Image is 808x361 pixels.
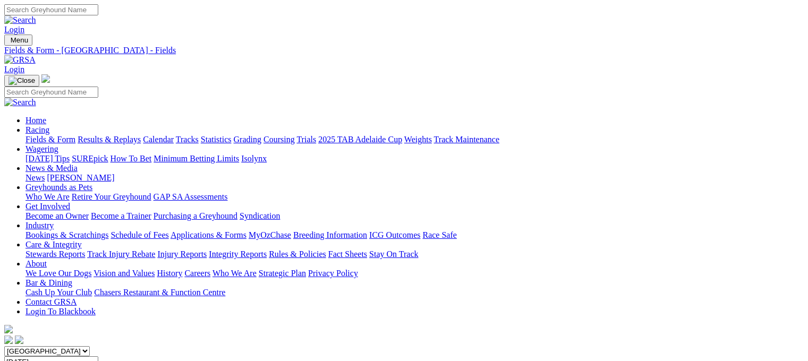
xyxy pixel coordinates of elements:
[4,35,32,46] button: Toggle navigation
[25,211,89,220] a: Become an Owner
[157,269,182,278] a: History
[241,154,267,163] a: Isolynx
[4,87,98,98] input: Search
[15,336,23,344] img: twitter.svg
[263,135,295,144] a: Coursing
[422,230,456,239] a: Race Safe
[25,297,76,306] a: Contact GRSA
[25,116,46,125] a: Home
[72,192,151,201] a: Retire Your Greyhound
[4,4,98,15] input: Search
[25,269,804,278] div: About
[4,65,24,74] a: Login
[25,211,804,221] div: Get Involved
[4,75,39,87] button: Toggle navigation
[25,307,96,316] a: Login To Blackbook
[25,164,78,173] a: News & Media
[201,135,232,144] a: Statistics
[8,76,35,85] img: Close
[4,98,36,107] img: Search
[154,192,228,201] a: GAP SA Assessments
[296,135,316,144] a: Trials
[240,211,280,220] a: Syndication
[176,135,199,144] a: Tracks
[11,36,28,44] span: Menu
[78,135,141,144] a: Results & Replays
[25,154,804,164] div: Wagering
[25,250,85,259] a: Stewards Reports
[25,192,804,202] div: Greyhounds as Pets
[269,250,326,259] a: Rules & Policies
[25,240,82,249] a: Care & Integrity
[110,230,168,239] a: Schedule of Fees
[25,250,804,259] div: Care & Integrity
[93,269,155,278] a: Vision and Values
[94,288,225,297] a: Chasers Restaurant & Function Centre
[25,269,91,278] a: We Love Our Dogs
[91,211,151,220] a: Become a Trainer
[41,74,50,83] img: logo-grsa-white.png
[25,288,92,297] a: Cash Up Your Club
[25,154,70,163] a: [DATE] Tips
[4,336,13,344] img: facebook.svg
[25,144,58,153] a: Wagering
[259,269,306,278] a: Strategic Plan
[369,230,420,239] a: ICG Outcomes
[154,154,239,163] a: Minimum Betting Limits
[171,230,246,239] a: Applications & Forms
[25,288,804,297] div: Bar & Dining
[25,135,804,144] div: Racing
[157,250,207,259] a: Injury Reports
[308,269,358,278] a: Privacy Policy
[209,250,267,259] a: Integrity Reports
[25,125,49,134] a: Racing
[143,135,174,144] a: Calendar
[4,46,804,55] a: Fields & Form - [GEOGRAPHIC_DATA] - Fields
[25,221,54,230] a: Industry
[234,135,261,144] a: Grading
[25,259,47,268] a: About
[47,173,114,182] a: [PERSON_NAME]
[4,325,13,333] img: logo-grsa-white.png
[4,15,36,25] img: Search
[25,173,45,182] a: News
[318,135,402,144] a: 2025 TAB Adelaide Cup
[72,154,108,163] a: SUREpick
[404,135,432,144] a: Weights
[25,135,75,144] a: Fields & Form
[25,202,70,211] a: Get Involved
[25,278,72,287] a: Bar & Dining
[328,250,367,259] a: Fact Sheets
[293,230,367,239] a: Breeding Information
[369,250,418,259] a: Stay On Track
[4,55,36,65] img: GRSA
[25,183,92,192] a: Greyhounds as Pets
[184,269,210,278] a: Careers
[110,154,152,163] a: How To Bet
[434,135,499,144] a: Track Maintenance
[212,269,257,278] a: Who We Are
[25,230,804,240] div: Industry
[25,192,70,201] a: Who We Are
[25,230,108,239] a: Bookings & Scratchings
[4,25,24,34] a: Login
[154,211,237,220] a: Purchasing a Greyhound
[249,230,291,239] a: MyOzChase
[25,173,804,183] div: News & Media
[87,250,155,259] a: Track Injury Rebate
